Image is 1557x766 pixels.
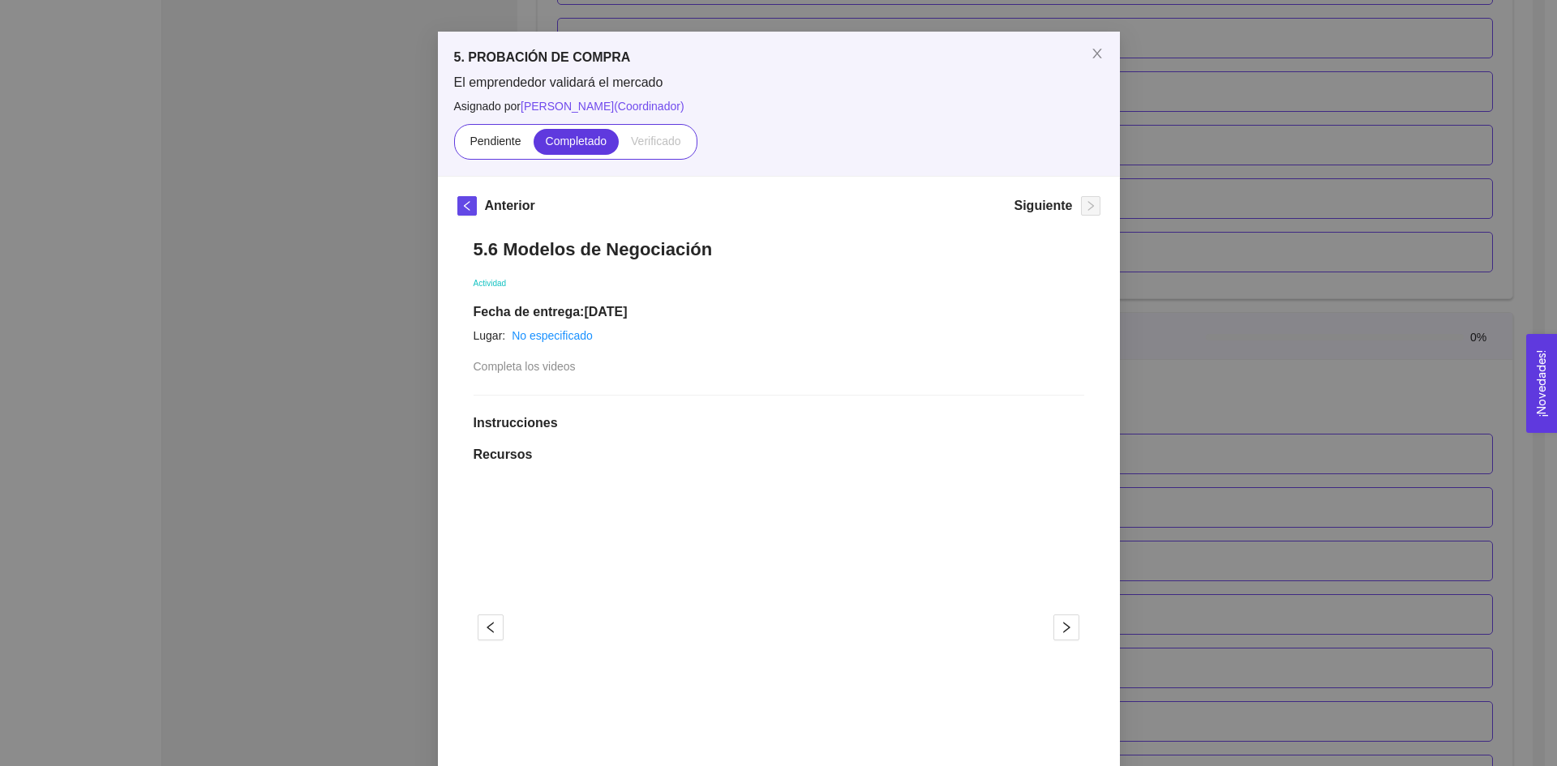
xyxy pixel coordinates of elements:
span: Verificado [631,135,680,148]
button: Close [1074,32,1120,77]
button: Open Feedback Widget [1526,334,1557,433]
span: Pendiente [470,135,521,148]
h5: 5. PROBACIÓN DE COMPRA [454,48,1104,67]
h1: Fecha de entrega: [DATE] [474,304,1084,320]
span: [PERSON_NAME] ( Coordinador ) [521,100,684,113]
h1: Instrucciones [474,415,1084,431]
span: left [478,621,503,634]
button: 2 [784,750,797,752]
button: right [1053,614,1079,640]
span: El emprendedor validará el mercado [454,74,1104,92]
button: right [1081,196,1100,216]
a: No especificado [512,329,593,342]
button: left [478,614,504,640]
span: Completado [546,135,607,148]
h1: Recursos [474,447,1084,463]
h5: Siguiente [1014,196,1072,216]
span: left [458,200,476,212]
button: 1 [760,750,779,752]
span: Completa los videos [474,360,576,373]
h5: Anterior [485,196,535,216]
article: Lugar: [474,327,506,344]
span: right [1054,621,1079,634]
h1: 5.6 Modelos de Negociación [474,238,1084,260]
span: close [1091,47,1104,60]
span: Asignado por [454,97,1104,115]
span: Actividad [474,279,507,288]
button: left [457,196,477,216]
